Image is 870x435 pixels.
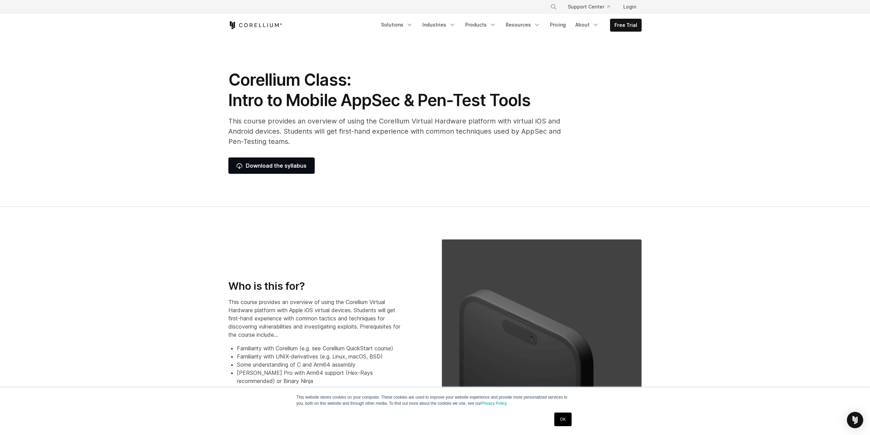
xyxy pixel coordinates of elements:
li: Some understanding of C and Arm64 assembly [237,361,402,369]
div: Navigation Menu [377,19,642,32]
p: This course provides an overview of using the Corellium Virtual Hardware platform with Apple iOS ... [228,298,402,339]
a: Pricing [546,19,570,31]
span: Download the syllabus [237,162,307,170]
a: Solutions [377,19,417,31]
h3: Who is this for? [228,280,402,293]
a: Support Center [562,1,615,13]
li: [PERSON_NAME] Pro with Arm64 support (Hex-Rays recommended) or Binary Ninja [237,369,402,385]
a: Free Trial [610,19,641,31]
a: Products [461,19,500,31]
a: Corellium Home [228,21,282,29]
a: Login [618,1,642,13]
a: Industries [418,19,460,31]
a: About [571,19,603,31]
div: Open Intercom Messenger [847,412,863,428]
a: Resources [502,19,544,31]
p: This website stores cookies on your computer. These cookies are used to improve your website expe... [296,394,574,406]
h1: Corellium Class: Intro to Mobile AppSec & Pen-Test Tools [228,70,568,111]
a: OK [554,413,572,426]
a: Privacy Policy. [481,401,507,406]
p: This course provides an overview of using the Corellium Virtual Hardware platform with virtual iO... [228,116,568,147]
button: Search [547,1,560,13]
li: Familiarity with UNIX-derivatives (e.g. Linux, macOS, BSD) [237,352,402,361]
li: Familiarity with Corellium (e.g. see Corellium QuickStart course) [237,344,402,352]
a: Download the syllabus [228,157,315,174]
div: Navigation Menu [542,1,642,13]
img: Corellium_iPhone14_Angle_700_square [442,239,642,431]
